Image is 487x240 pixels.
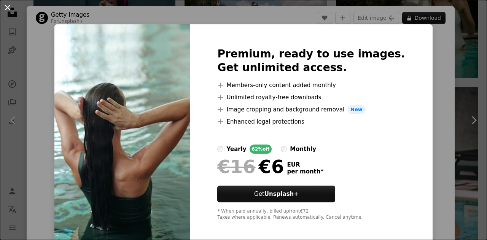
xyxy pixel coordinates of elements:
[290,145,316,154] div: monthly
[217,157,255,176] span: €16
[217,117,405,126] li: Enhanced legal protections
[287,161,323,168] span: EUR
[217,81,405,90] li: Members-only content added monthly
[264,191,299,197] strong: Unsplash+
[287,168,323,175] span: per month *
[217,47,405,75] h2: Premium, ready to use images. Get unlimited access.
[217,93,405,102] li: Unlimited royalty-free downloads
[281,146,287,152] input: monthly
[217,186,335,202] button: GetUnsplash+
[226,145,246,154] div: yearly
[217,105,405,114] li: Image cropping and background removal
[217,146,223,152] input: yearly62%off
[250,145,272,154] div: 62% off
[217,157,284,176] div: €6
[217,208,405,221] div: * When paid annually, billed upfront €72 Taxes where applicable. Renews automatically. Cancel any...
[347,105,366,114] span: New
